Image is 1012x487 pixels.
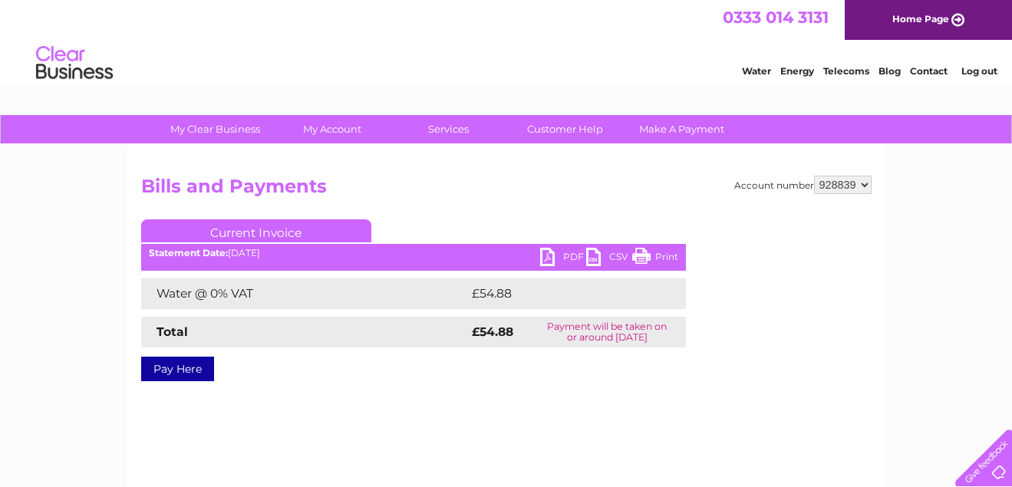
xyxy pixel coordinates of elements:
a: Pay Here [141,357,214,381]
a: My Clear Business [152,115,279,143]
td: £54.88 [468,278,656,309]
div: [DATE] [141,248,686,258]
b: Statement Date: [149,247,228,258]
a: Log out [961,65,997,77]
a: CSV [586,248,632,270]
strong: £54.88 [472,324,513,339]
a: PDF [540,248,586,270]
a: Contact [910,65,948,77]
a: Services [385,115,512,143]
a: My Account [269,115,395,143]
a: Current Invoice [141,219,371,242]
a: 0333 014 3131 [723,8,829,27]
td: Payment will be taken on or around [DATE] [529,317,686,347]
a: Make A Payment [618,115,745,143]
h2: Bills and Payments [141,176,872,205]
img: logo.png [35,40,114,87]
div: Clear Business is a trading name of Verastar Limited (registered in [GEOGRAPHIC_DATA] No. 3667643... [144,8,869,74]
strong: Total [157,324,188,339]
a: Energy [780,65,814,77]
div: Account number [734,176,872,194]
a: Print [632,248,678,270]
a: Customer Help [502,115,628,143]
a: Telecoms [823,65,869,77]
a: Water [742,65,771,77]
a: Blog [878,65,901,77]
td: Water @ 0% VAT [141,278,468,309]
